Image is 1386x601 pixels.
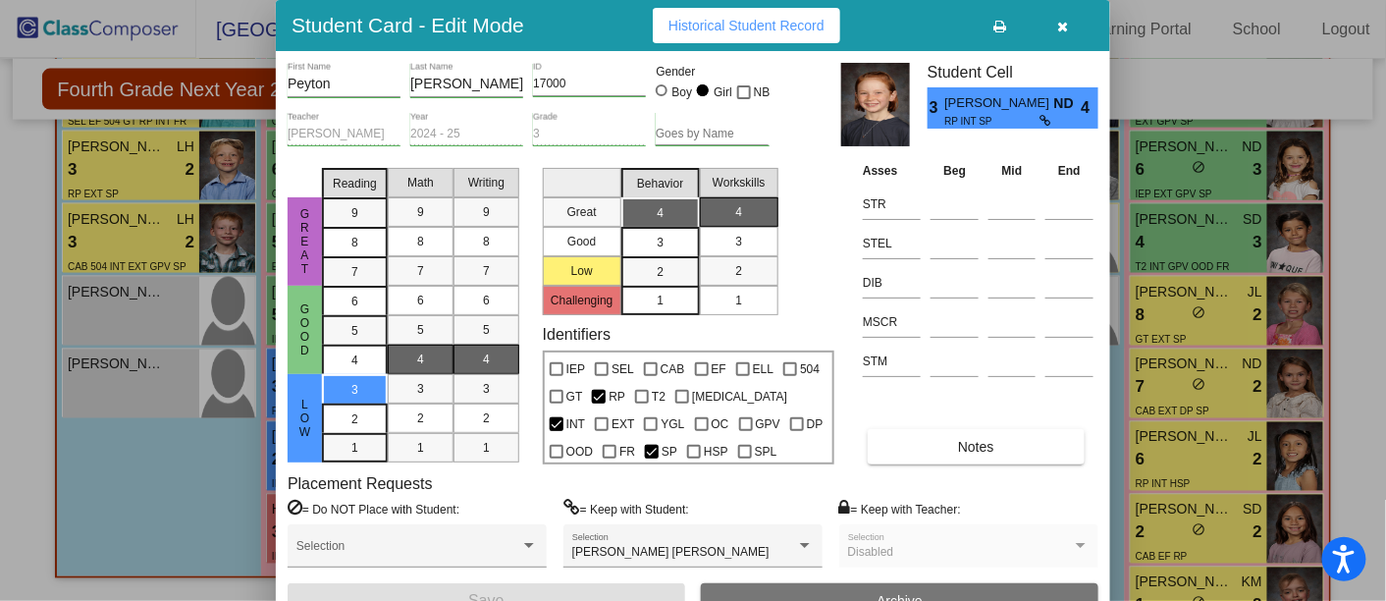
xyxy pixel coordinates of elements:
span: 1 [735,292,742,309]
span: GT [566,385,583,409]
input: assessment [863,347,921,376]
th: Mid [984,160,1040,182]
span: 7 [417,262,424,280]
span: [PERSON_NAME] [944,93,1053,114]
input: Enter ID [533,78,646,91]
span: 1 [351,439,358,457]
span: 3 [483,380,490,398]
span: 3 [657,234,664,251]
span: SP [662,440,677,464]
input: teacher [288,128,400,141]
span: 9 [351,204,358,222]
span: INT [566,412,585,436]
span: HSP [704,440,728,464]
label: Placement Requests [288,474,433,493]
span: 1 [483,439,490,457]
th: Asses [858,160,926,182]
h3: Student Cell [928,63,1098,82]
span: Historical Student Record [668,18,825,33]
span: Writing [468,174,505,191]
span: OOD [566,440,593,464]
span: Behavior [637,175,683,192]
span: 8 [417,233,424,250]
span: [MEDICAL_DATA] [692,385,787,409]
span: CAB [661,357,685,381]
span: Math [407,174,434,191]
span: Great [296,207,314,276]
span: T2 [652,385,666,409]
span: Good [296,302,314,357]
div: Girl [713,83,732,101]
input: goes by name [656,128,769,141]
span: 4 [351,352,358,369]
span: 6 [483,292,490,309]
span: 504 [800,357,820,381]
span: 4 [657,204,664,222]
input: assessment [863,307,921,337]
span: ELL [753,357,773,381]
input: assessment [863,190,921,219]
span: 8 [351,234,358,251]
th: Beg [926,160,984,182]
span: EF [712,357,726,381]
span: 6 [417,292,424,309]
span: 9 [417,203,424,221]
mat-label: Gender [656,63,769,81]
span: 7 [351,263,358,281]
span: 3 [928,96,944,120]
label: = Do NOT Place with Student: [288,499,459,519]
span: FR [619,440,635,464]
span: DP [807,412,824,436]
span: SEL [612,357,634,381]
span: EXT [612,412,634,436]
span: 2 [657,263,664,281]
span: 4 [1082,96,1098,120]
span: 5 [351,322,358,340]
input: year [410,128,523,141]
input: grade [533,128,646,141]
label: Identifiers [543,325,611,344]
input: assessment [863,268,921,298]
label: = Keep with Student: [563,499,689,519]
span: 1 [417,439,424,457]
span: IEP [566,357,585,381]
div: Boy [671,83,693,101]
span: 6 [351,293,358,310]
span: 9 [483,203,490,221]
span: Reading [333,175,377,192]
span: 2 [483,410,490,427]
span: Workskills [713,174,766,191]
span: OC [712,412,729,436]
span: 2 [417,410,424,427]
span: GPV [756,412,780,436]
h3: Student Card - Edit Mode [292,13,524,37]
span: 4 [735,203,742,221]
span: RP INT SP [944,114,1039,129]
button: Historical Student Record [653,8,840,43]
th: End [1040,160,1098,182]
span: 5 [417,321,424,339]
input: assessment [863,229,921,258]
span: NB [754,81,771,104]
label: = Keep with Teacher: [839,499,961,519]
span: [PERSON_NAME] [PERSON_NAME] [572,545,770,559]
span: SPL [755,440,777,464]
button: Notes [868,429,1084,464]
span: 5 [483,321,490,339]
span: YGL [661,412,684,436]
span: 1 [657,292,664,309]
span: RP [609,385,625,409]
span: 7 [483,262,490,280]
span: Low [296,398,314,439]
span: Disabled [848,545,894,559]
span: Notes [958,439,994,455]
span: 2 [735,262,742,280]
span: 8 [483,233,490,250]
span: 3 [735,233,742,250]
span: 3 [417,380,424,398]
span: ND [1054,93,1082,114]
span: 2 [351,410,358,428]
span: 4 [417,351,424,368]
span: 4 [483,351,490,368]
span: 3 [351,381,358,399]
